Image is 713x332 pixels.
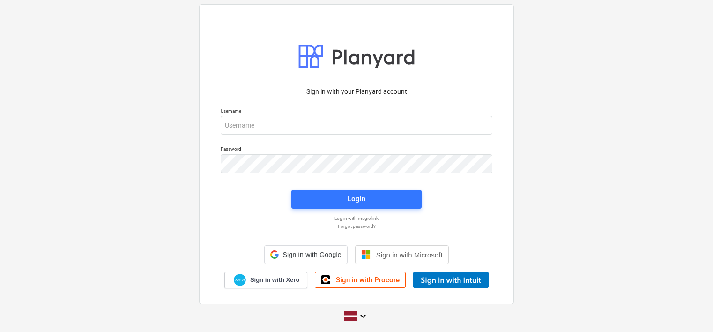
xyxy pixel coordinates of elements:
[361,250,371,259] img: Microsoft logo
[336,276,400,284] span: Sign in with Procore
[216,223,497,229] a: Forgot password?
[250,276,299,284] span: Sign in with Xero
[282,251,341,258] span: Sign in with Google
[221,116,492,135] input: Username
[216,215,497,221] a: Log in with magic link
[315,272,406,288] a: Sign in with Procore
[264,245,347,264] div: Sign in with Google
[221,146,492,154] p: Password
[224,272,308,288] a: Sign in with Xero
[221,108,492,116] p: Username
[291,190,422,209] button: Login
[348,193,365,205] div: Login
[221,87,492,97] p: Sign in with your Planyard account
[357,310,369,322] i: keyboard_arrow_down
[234,274,246,287] img: Xero logo
[376,251,443,259] span: Sign in with Microsoft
